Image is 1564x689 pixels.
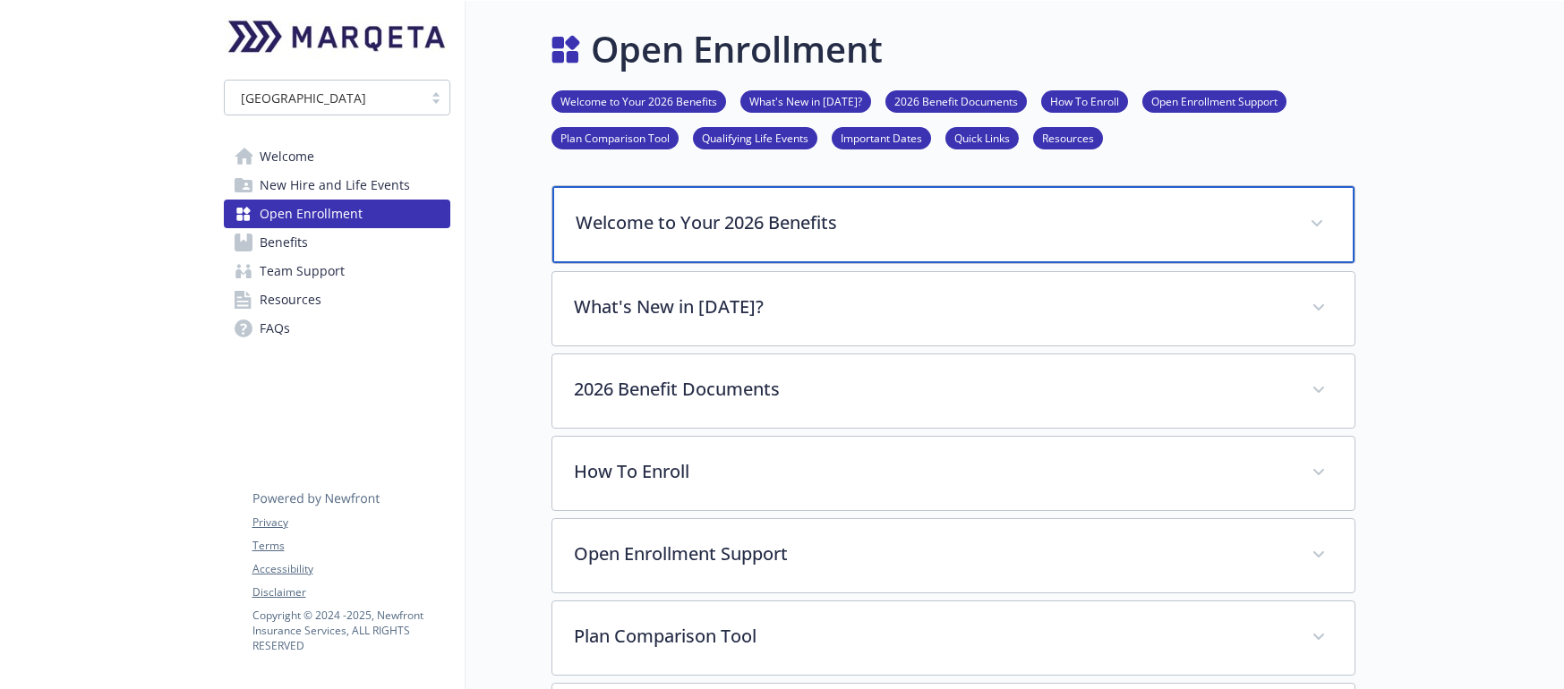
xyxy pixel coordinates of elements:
[552,272,1355,345] div: What's New in [DATE]?
[260,200,363,228] span: Open Enrollment
[224,200,450,228] a: Open Enrollment
[252,584,449,600] a: Disclaimer
[260,142,314,171] span: Welcome
[234,89,414,107] span: [GEOGRAPHIC_DATA]
[552,186,1355,263] div: Welcome to Your 2026 Benefits
[224,314,450,343] a: FAQs
[740,92,871,109] a: What's New in [DATE]?
[576,209,1288,236] p: Welcome to Your 2026 Benefits
[1041,92,1128,109] a: How To Enroll
[574,540,1290,567] p: Open Enrollment Support
[574,376,1290,403] p: 2026 Benefit Documents
[885,92,1027,109] a: 2026 Benefit Documents
[224,171,450,200] a: New Hire and Life Events
[832,129,931,146] a: Important Dates
[224,228,450,257] a: Benefits
[224,142,450,171] a: Welcome
[260,257,345,285] span: Team Support
[552,354,1355,428] div: 2026 Benefit Documents
[945,129,1019,146] a: Quick Links
[252,515,449,531] a: Privacy
[551,92,726,109] a: Welcome to Your 2026 Benefits
[574,458,1290,485] p: How To Enroll
[1142,92,1286,109] a: Open Enrollment Support
[552,437,1355,510] div: How To Enroll
[574,293,1290,320] p: What's New in [DATE]?
[1033,129,1103,146] a: Resources
[260,228,308,257] span: Benefits
[252,538,449,554] a: Terms
[260,314,290,343] span: FAQs
[252,561,449,577] a: Accessibility
[252,608,449,653] p: Copyright © 2024 - 2025 , Newfront Insurance Services, ALL RIGHTS RESERVED
[260,285,321,314] span: Resources
[693,129,817,146] a: Qualifying Life Events
[224,285,450,314] a: Resources
[574,623,1290,650] p: Plan Comparison Tool
[260,171,410,200] span: New Hire and Life Events
[224,257,450,285] a: Team Support
[552,519,1355,592] div: Open Enrollment Support
[241,89,366,107] span: [GEOGRAPHIC_DATA]
[551,129,679,146] a: Plan Comparison Tool
[552,601,1355,675] div: Plan Comparison Tool
[591,22,883,76] h1: Open Enrollment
